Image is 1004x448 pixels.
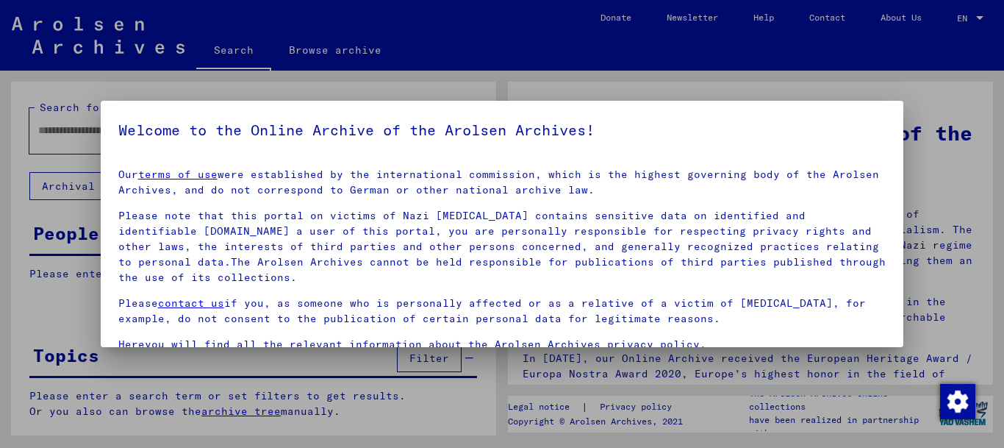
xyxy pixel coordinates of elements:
p: Please if you, as someone who is personally affected or as a relative of a victim of [MEDICAL_DAT... [118,296,886,327]
a: contact us [158,296,224,310]
h5: Welcome to the Online Archive of the Arolsen Archives! [118,118,886,142]
p: Please note that this portal on victims of Nazi [MEDICAL_DATA] contains sensitive data on identif... [118,208,886,285]
img: Change consent [940,384,975,419]
div: Change consent [939,383,975,419]
a: terms of use [138,168,218,181]
p: Our were established by the international commission, which is the highest governing body of the ... [118,167,886,198]
a: Here [118,338,145,351]
p: you will find all the relevant information about the Arolsen Archives privacy policy. [118,337,886,352]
